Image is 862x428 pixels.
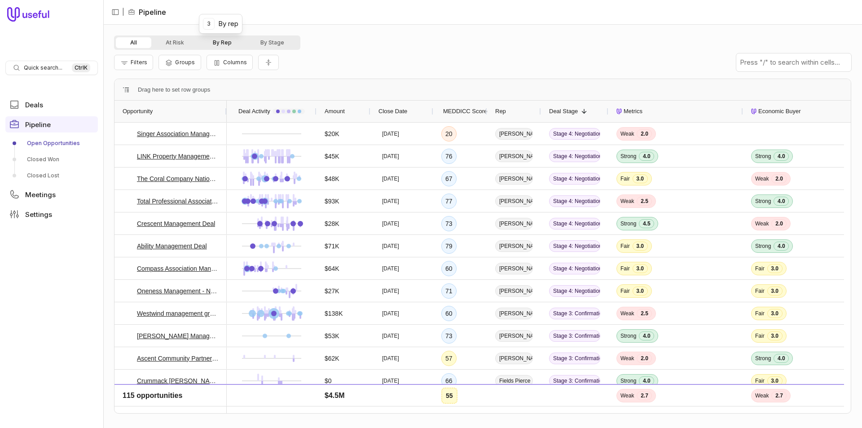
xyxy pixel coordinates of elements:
[325,128,339,139] span: $20K
[620,175,630,182] span: Fair
[771,219,787,228] span: 2.0
[767,264,783,273] span: 3.0
[495,128,533,140] span: [PERSON_NAME]
[325,353,339,364] span: $62K
[639,219,654,228] span: 4.5
[382,400,399,407] time: [DATE]
[445,331,453,341] div: 73
[382,130,399,137] time: [DATE]
[5,206,98,222] a: Settings
[72,63,90,72] kbd: Ctrl K
[325,398,339,409] span: $18K
[549,263,600,274] span: Stage 4: Negotiation
[445,308,453,319] div: 60
[207,55,253,70] button: Columns
[5,186,98,203] a: Meetings
[325,375,332,386] span: $0
[382,220,399,227] time: [DATE]
[378,106,407,117] span: Close Date
[5,116,98,132] a: Pipeline
[25,101,43,108] span: Deals
[138,84,210,95] div: Row Groups
[137,173,219,184] a: The Coral Company Nationals
[325,263,339,274] span: $64K
[549,195,600,207] span: Stage 4: Negotiation
[445,218,453,229] div: 73
[445,286,453,296] div: 71
[25,191,56,198] span: Meetings
[549,353,600,364] span: Stage 3: Confirmation
[755,153,771,160] span: Strong
[639,331,654,340] span: 4.0
[549,397,600,409] span: Stage 3: Confirmation
[137,398,219,409] a: Leisurewood Campground Deal
[175,59,195,66] span: Groups
[495,195,533,207] span: [PERSON_NAME]
[198,37,246,48] button: By Rep
[755,198,771,205] span: Strong
[325,173,339,184] span: $48K
[549,285,600,297] span: Stage 4: Negotiation
[639,152,654,161] span: 4.0
[495,375,533,387] span: Fields Pierce
[633,174,648,183] span: 3.0
[122,7,124,18] span: |
[137,286,219,296] a: Oneness Management - New Deal
[774,242,789,251] span: 4.0
[620,265,630,272] span: Fair
[495,285,533,297] span: [PERSON_NAME]
[549,150,600,162] span: Stage 4: Negotiation
[755,332,765,340] span: Fair
[639,376,654,385] span: 4.0
[382,287,399,295] time: [DATE]
[5,136,98,150] a: Open Opportunities
[5,97,98,113] a: Deals
[258,55,279,71] button: Collapse all rows
[5,152,98,167] a: Closed Won
[137,308,219,319] a: Westwind management group, LLC - New Deal
[325,106,345,117] span: Amount
[771,174,787,183] span: 2.0
[382,355,399,362] time: [DATE]
[203,18,238,30] div: By rep
[755,175,769,182] span: Weak
[774,354,789,363] span: 4.0
[767,376,783,385] span: 3.0
[495,308,533,319] span: [PERSON_NAME]
[203,18,215,30] kbd: 3
[616,101,735,122] div: Metrics
[109,5,122,19] button: Collapse sidebar
[495,106,506,117] span: Rep
[495,218,533,229] span: [PERSON_NAME]
[382,175,399,182] time: [DATE]
[137,241,207,252] a: Ability Management Deal
[620,377,636,384] span: Strong
[382,243,399,250] time: [DATE]
[137,128,219,139] a: Singer Association Management - New Deal
[549,240,600,252] span: Stage 4: Negotiation
[758,106,801,117] span: Economic Buyer
[624,106,642,117] span: Metrics
[755,220,769,227] span: Weak
[495,397,533,409] span: [PERSON_NAME]
[5,136,98,183] div: Pipeline submenu
[774,197,789,206] span: 4.0
[549,128,600,140] span: Stage 4: Negotiation
[736,53,851,71] input: Press "/" to search within cells...
[637,354,652,363] span: 2.0
[137,375,219,386] a: Crummack [PERSON_NAME] Deal
[620,130,634,137] span: Weak
[767,331,783,340] span: 3.0
[137,353,219,364] a: Ascent Community Partners - New Deal
[755,287,765,295] span: Fair
[495,263,533,274] span: [PERSON_NAME]
[637,129,652,138] span: 2.0
[445,241,453,252] div: 79
[549,173,600,185] span: Stage 4: Negotiation
[325,241,339,252] span: $71K
[382,310,399,317] time: [DATE]
[549,106,578,117] span: Deal Stage
[128,7,166,18] li: Pipeline
[325,331,339,341] span: $53K
[755,355,771,362] span: Strong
